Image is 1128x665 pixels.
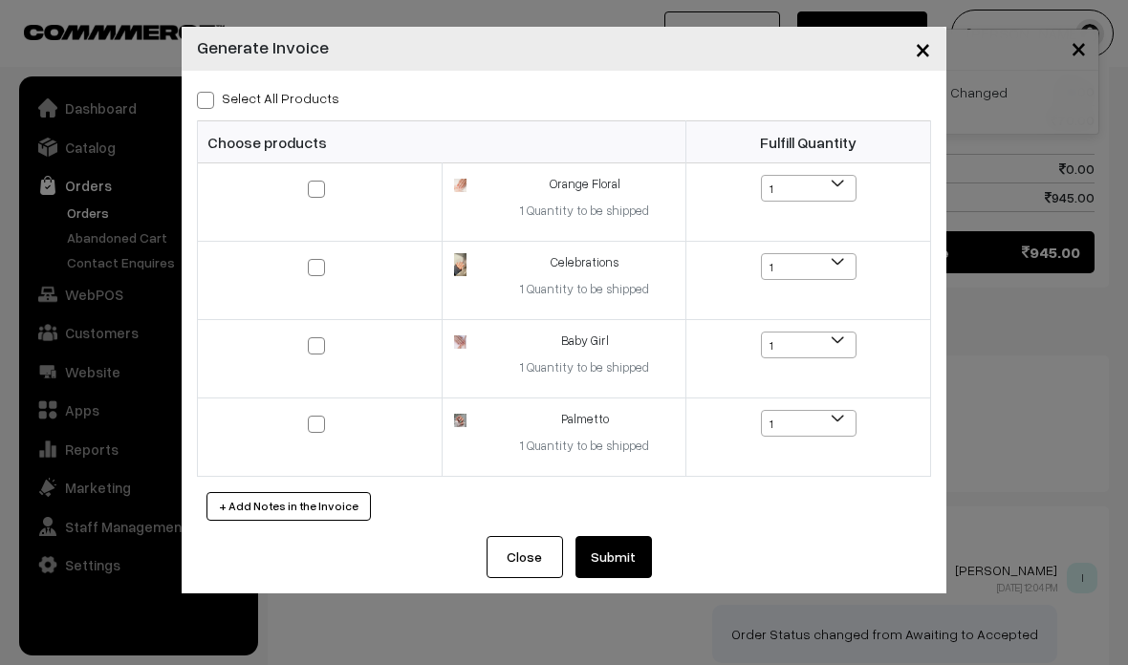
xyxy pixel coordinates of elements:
div: Celebrations [495,253,674,272]
span: 1 [762,254,856,281]
div: Baby Girl [495,332,674,351]
div: 1 Quantity to be shipped [495,202,674,221]
div: 1 Quantity to be shipped [495,437,674,456]
div: Orange Floral [495,175,674,194]
label: Select all Products [197,88,339,108]
div: 1 Quantity to be shipped [495,358,674,377]
span: 1 [761,253,857,280]
span: 1 [761,175,857,202]
div: 1 Quantity to be shipped [495,280,674,299]
button: Close [900,19,946,78]
span: × [915,31,931,66]
button: Submit [575,536,652,578]
button: + Add Notes in the Invoice [206,492,371,521]
span: 1 [762,411,856,438]
span: 1 [762,176,856,203]
img: 1657537496166652AE8C25-4242-4C73-843E-F6FEA012AC78.jpeg [454,335,466,348]
span: 1 [761,410,857,437]
span: 1 [762,332,856,359]
th: Fulfill Quantity [686,121,931,163]
img: 16455965902393CA89F586-4ED7-4381-8DFC-D0FDECA8D3E3.jpeg [454,179,466,191]
span: 1 [761,332,857,358]
img: 1645715467406343648A3C-61B6-49DC-AD6E-4B7113214D85.jpeg [454,414,466,426]
h4: Generate Invoice [197,34,329,60]
th: Choose products [198,121,686,163]
div: Palmetto [495,410,674,429]
button: Close [487,536,563,578]
img: 16752240517324EC8187D4-8111-49BC-9028-714735B2FC1B.jpeg [454,253,466,276]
